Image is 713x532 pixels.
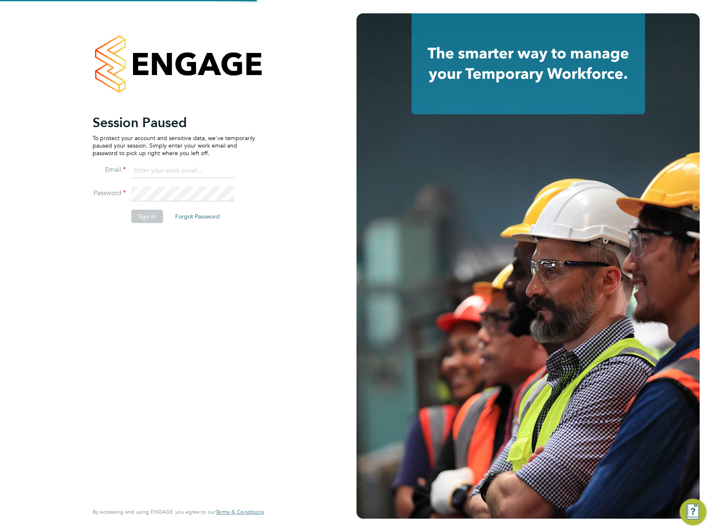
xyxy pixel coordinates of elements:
span: By accessing and using ENGAGE you agree to our [93,508,264,515]
input: Enter your work email... [131,163,234,178]
a: Terms & Conditions [216,509,264,515]
button: Engage Resource Center [680,499,706,525]
label: Email [93,166,126,174]
p: To protect your account and sensitive data, we've temporarily paused your session. Simply enter y... [93,134,255,157]
label: Password [93,189,126,198]
button: Sign In [131,210,163,223]
h2: Session Paused [93,114,255,131]
button: Forgot Password [168,210,226,223]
